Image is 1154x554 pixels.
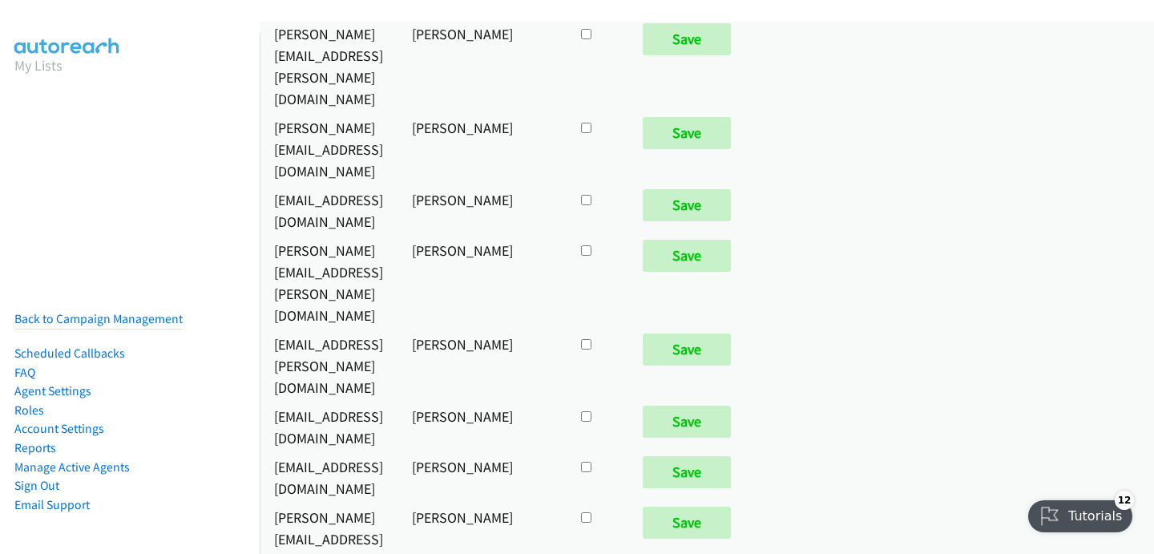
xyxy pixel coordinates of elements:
[260,330,397,402] td: [EMAIL_ADDRESS][PERSON_NAME][DOMAIN_NAME]
[397,185,563,236] td: [PERSON_NAME]
[643,456,731,488] input: Save
[14,383,91,398] a: Agent Settings
[260,113,397,185] td: [PERSON_NAME][EMAIL_ADDRESS][DOMAIN_NAME]
[643,117,731,149] input: Save
[14,311,183,326] a: Back to Campaign Management
[14,440,56,455] a: Reports
[643,334,731,366] input: Save
[14,459,130,475] a: Manage Active Agents
[643,23,731,55] input: Save
[14,56,63,75] a: My Lists
[397,236,563,330] td: [PERSON_NAME]
[397,19,563,113] td: [PERSON_NAME]
[397,452,563,503] td: [PERSON_NAME]
[643,406,731,438] input: Save
[643,507,731,539] input: Save
[643,240,731,272] input: Save
[260,402,397,452] td: [EMAIL_ADDRESS][DOMAIN_NAME]
[397,330,563,402] td: [PERSON_NAME]
[14,497,90,512] a: Email Support
[14,402,44,418] a: Roles
[643,189,731,221] input: Save
[14,365,35,380] a: FAQ
[397,402,563,452] td: [PERSON_NAME]
[260,236,397,330] td: [PERSON_NAME][EMAIL_ADDRESS][PERSON_NAME][DOMAIN_NAME]
[397,113,563,185] td: [PERSON_NAME]
[260,19,397,113] td: [PERSON_NAME][EMAIL_ADDRESS][PERSON_NAME][DOMAIN_NAME]
[1019,484,1142,542] iframe: Checklist
[14,421,104,436] a: Account Settings
[14,478,59,493] a: Sign Out
[260,452,397,503] td: [EMAIL_ADDRESS][DOMAIN_NAME]
[260,185,397,236] td: [EMAIL_ADDRESS][DOMAIN_NAME]
[14,346,125,361] a: Scheduled Callbacks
